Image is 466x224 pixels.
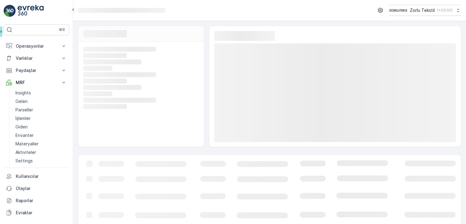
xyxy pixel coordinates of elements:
[13,131,69,140] a: Envanter
[389,5,461,16] button: Zorlu Tekstil(+03:00)
[16,185,67,192] p: Olaylar
[15,158,33,164] p: Settings
[15,98,28,104] p: Gelen
[16,198,67,204] p: Raporlar
[13,114,69,123] a: İşlemler
[16,55,57,61] p: Varlıklar
[4,76,69,89] button: MRF
[15,124,28,130] p: Giden
[410,7,435,13] p: Zorlu Tekstil
[15,141,39,147] p: Materyaller
[16,173,67,179] p: Kullanıcılar
[4,5,16,17] img: logo
[4,64,69,76] button: Paydaşlar
[16,67,57,73] p: Paydaşlar
[16,210,67,216] p: Evraklar
[13,89,69,97] a: Insights
[13,123,69,131] a: Giden
[4,182,69,195] a: Olaylar
[13,106,69,114] a: Parseller
[4,207,69,219] a: Evraklar
[13,97,69,106] a: Gelen
[389,7,407,14] img: 6-1-9-3_wQBzyll.png
[13,148,69,157] a: Aktiviteler
[437,8,453,13] p: ( +03:00 )
[15,149,36,155] p: Aktiviteler
[13,157,69,165] a: Settings
[16,80,57,86] p: MRF
[15,132,34,138] p: Envanter
[4,40,69,52] button: Operasyonlar
[16,43,57,49] p: Operasyonlar
[4,52,69,64] button: Varlıklar
[15,115,31,121] p: İşlemler
[15,90,31,96] p: Insights
[59,27,65,32] p: ⌘B
[13,140,69,148] a: Materyaller
[15,107,33,113] p: Parseller
[4,170,69,182] a: Kullanıcılar
[4,195,69,207] a: Raporlar
[18,5,44,17] img: logo_light-DOdMpM7g.png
